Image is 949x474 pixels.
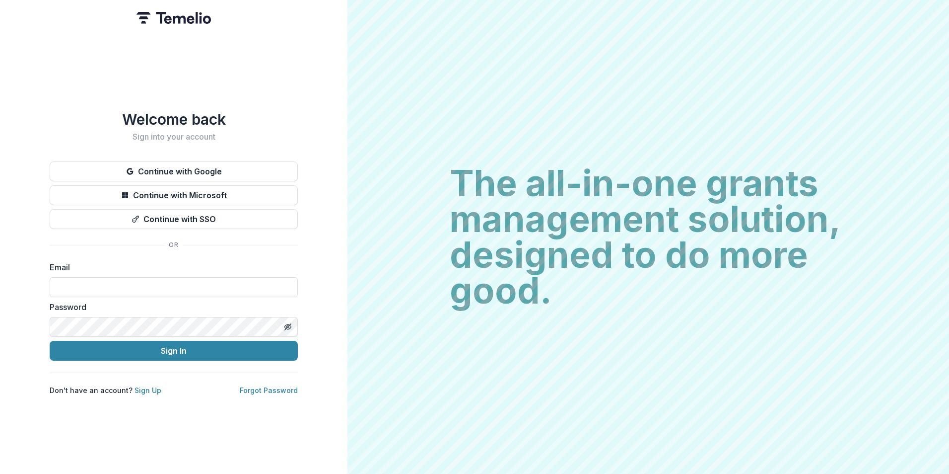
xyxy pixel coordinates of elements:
button: Continue with Google [50,161,298,181]
a: Sign Up [135,386,161,395]
h2: Sign into your account [50,132,298,142]
a: Forgot Password [240,386,298,395]
button: Toggle password visibility [280,319,296,335]
img: Temelio [136,12,211,24]
p: Don't have an account? [50,385,161,395]
label: Email [50,261,292,273]
button: Sign In [50,341,298,361]
h1: Welcome back [50,110,298,128]
button: Continue with SSO [50,209,298,229]
button: Continue with Microsoft [50,185,298,205]
label: Password [50,301,292,313]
